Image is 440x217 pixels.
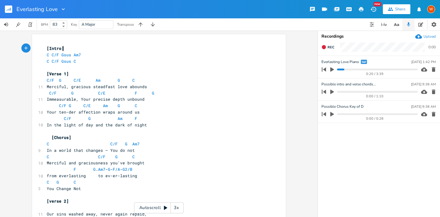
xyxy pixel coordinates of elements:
span: C/E [74,77,81,83]
span: C/F [110,141,118,147]
span: Everlasting Love [16,6,58,12]
button: Share [383,4,410,14]
span: Possible intro and verse chords... [321,81,376,87]
span: F [74,166,76,172]
span: Merciful and graciousness you've brought [47,160,145,166]
div: [DATE] 9:38 AM [411,105,436,108]
span: C [74,58,76,64]
span: [Chorus] [52,135,71,140]
span: C [47,141,49,147]
span: C [132,154,135,159]
div: New [373,2,381,6]
span: C/F [47,77,54,83]
span: G [88,116,91,121]
div: Autoscroll [134,202,184,213]
span: G2/B [123,166,132,172]
span: [Verse 1] [47,71,69,77]
button: W [427,2,435,16]
span: Your ten-der affection wraps around us [47,109,140,115]
span: Merciful, gracious steadfast love abounds [47,84,147,89]
span: C [135,103,137,108]
span: C/E [83,103,91,108]
div: 0:00 [428,45,436,49]
span: Am7 [74,52,81,58]
span: Possible Chorus Key of D [321,104,364,110]
span: F/A [113,166,120,172]
span: C/F [49,90,57,96]
button: Rec [319,42,337,52]
button: Upload [415,33,436,40]
span: G [118,103,120,108]
span: G [125,141,127,147]
span: C/F [98,154,105,159]
span: Am [103,103,108,108]
div: Key [71,23,77,26]
div: 0:00 / 0:28 [332,117,418,120]
span: F [135,116,137,121]
span: Am [118,116,123,121]
div: 0:20 / 3:39 [332,72,418,76]
span: Our sins washed away, never again repaid, [47,211,147,217]
span: G [59,77,61,83]
span: Everlasting Love Piano [321,59,359,65]
span: G [152,90,154,96]
span: C/F [52,58,59,64]
span: C [47,179,49,185]
span: Gsus [61,58,71,64]
div: Worship Pastor [427,5,435,13]
button: New [367,4,380,15]
span: G [71,90,74,96]
span: from everlasting to ev-er-lasting [47,173,137,178]
span: . - - - [47,166,135,172]
span: Rec [328,45,334,50]
span: G [93,166,96,172]
span: G [57,179,59,185]
span: In a world that changes – You do not [47,148,135,153]
span: Am [96,77,101,83]
div: [DATE] 1:42 PM [411,60,436,64]
span: C [74,179,76,185]
span: You Change Not [47,186,81,191]
span: C/F [64,116,71,121]
div: 0:00 / 1:10 [332,95,418,98]
span: C [132,77,135,83]
span: [Intro] [47,46,64,51]
span: Gsus [61,52,71,58]
div: Upload [424,34,436,39]
span: G [115,154,118,159]
span: C [47,58,49,64]
div: [DATE] 9:38 AM [411,83,436,86]
span: G [69,103,71,108]
span: C/E [98,90,105,96]
span: [verse 2] [47,198,69,204]
span: C [47,154,49,159]
span: C [47,52,49,58]
div: Transpose [117,23,134,26]
span: C/F [52,52,59,58]
span: G [118,77,120,83]
span: In the light of day and the dark of night [47,122,147,128]
span: Am7 [132,141,140,147]
div: Share [395,6,405,12]
span: Am7 [98,166,105,172]
div: Recordings [321,34,436,39]
span: C/F [59,103,66,108]
span: A Major [82,22,95,27]
div: BPM [41,23,48,26]
span: F [135,90,137,96]
div: 3x [171,202,182,213]
span: G [108,166,110,172]
span: Immeasurable, Your precise depth unbound [47,96,145,102]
